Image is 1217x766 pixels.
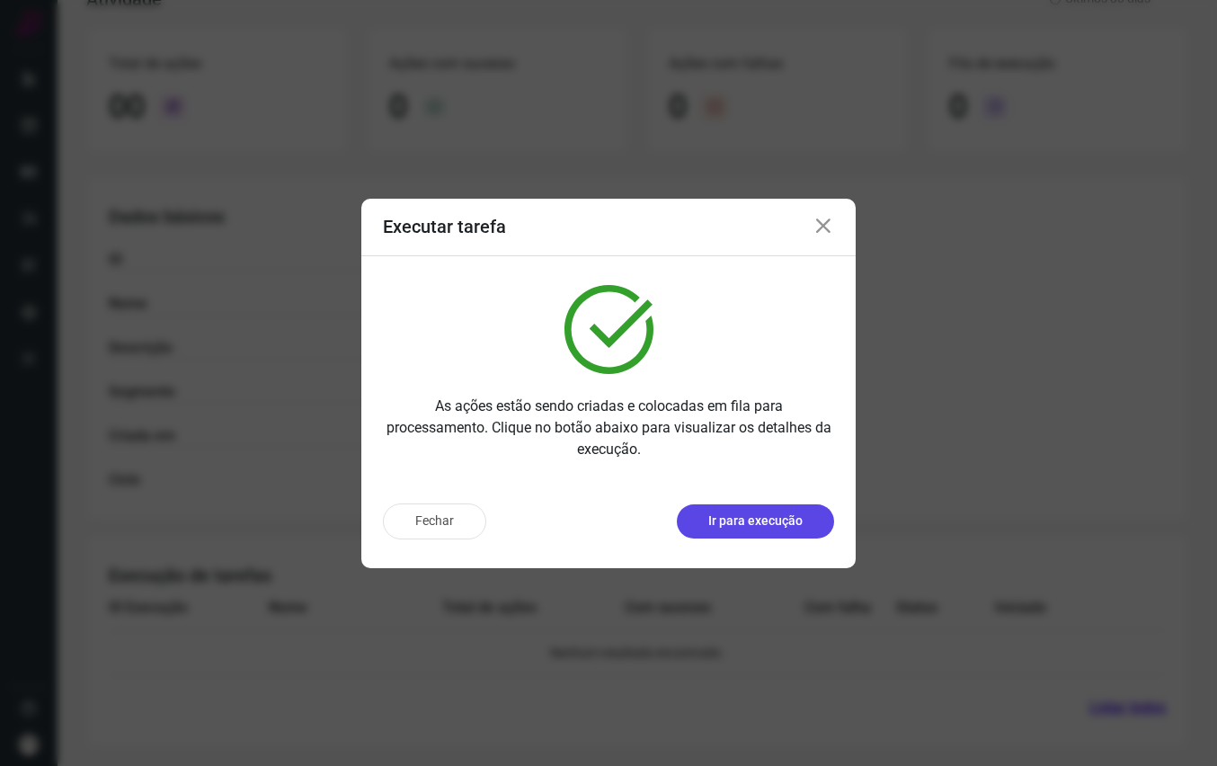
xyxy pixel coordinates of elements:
p: As ações estão sendo criadas e colocadas em fila para processamento. Clique no botão abaixo para ... [383,396,834,460]
button: Fechar [383,503,486,539]
img: verified.svg [564,285,653,374]
h3: Executar tarefa [383,216,506,237]
button: Ir para execução [677,504,834,539]
p: Ir para execução [708,512,803,530]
